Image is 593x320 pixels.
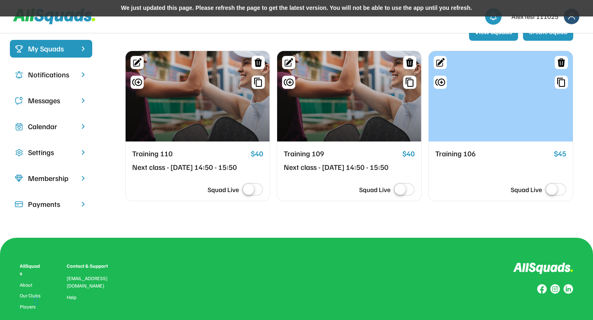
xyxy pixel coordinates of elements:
img: Icon%20copy%207.svg [15,123,23,131]
div: Calendar [28,121,74,132]
div: Settings [28,147,74,158]
div: Next class - [DATE] 14:50 - 15:50 [284,162,399,173]
img: chevron-right.svg [79,200,87,208]
div: $40 [251,148,263,160]
div: Training 109 [284,148,399,160]
img: Logo%20inverted.svg [513,262,573,274]
a: Help [67,294,77,300]
img: Icon%20%2815%29.svg [15,200,23,209]
div: Squad Live [359,185,390,195]
div: My Squads [28,43,74,54]
img: chevron-right.svg [79,71,87,79]
div: Notifications [28,69,74,80]
div: Squad Live [208,185,239,195]
div: Alex test 111025 [511,12,558,21]
img: chevron-right.svg [79,97,87,104]
img: Icon%20copy%204.svg [15,71,23,79]
div: $40 [402,148,415,160]
img: chevron-right.svg [79,123,87,130]
div: Next class - [DATE] 14:50 - 15:50 [132,162,247,173]
img: Frame%2018.svg [564,9,579,24]
div: Training 110 [132,148,247,160]
div: $45 [554,148,566,160]
img: bell-03%20%281%29.svg [489,12,497,21]
img: Group%20copy%208.svg [537,284,547,294]
img: Icon%20copy%208.svg [15,174,23,183]
div: Training 106 [435,148,551,160]
img: chevron-right.svg [79,174,87,182]
img: chevron-right.svg [79,148,87,156]
img: Icon%20copy%2016.svg [15,148,23,157]
img: chevron-right%20copy%203.svg [79,45,87,53]
div: Payments [28,199,74,210]
img: Group%20copy%207.svg [550,284,560,294]
img: Icon%20%2823%29.svg [15,45,23,53]
div: AllSquads [20,262,42,277]
div: [EMAIL_ADDRESS][DOMAIN_NAME] [67,275,118,290]
div: Squad Live [511,185,542,195]
div: Contact & Support [67,262,118,270]
div: Membership [28,173,74,184]
div: Messages [28,95,74,106]
img: Icon%20copy%205.svg [15,97,23,105]
img: Group%20copy%206.svg [563,284,573,294]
